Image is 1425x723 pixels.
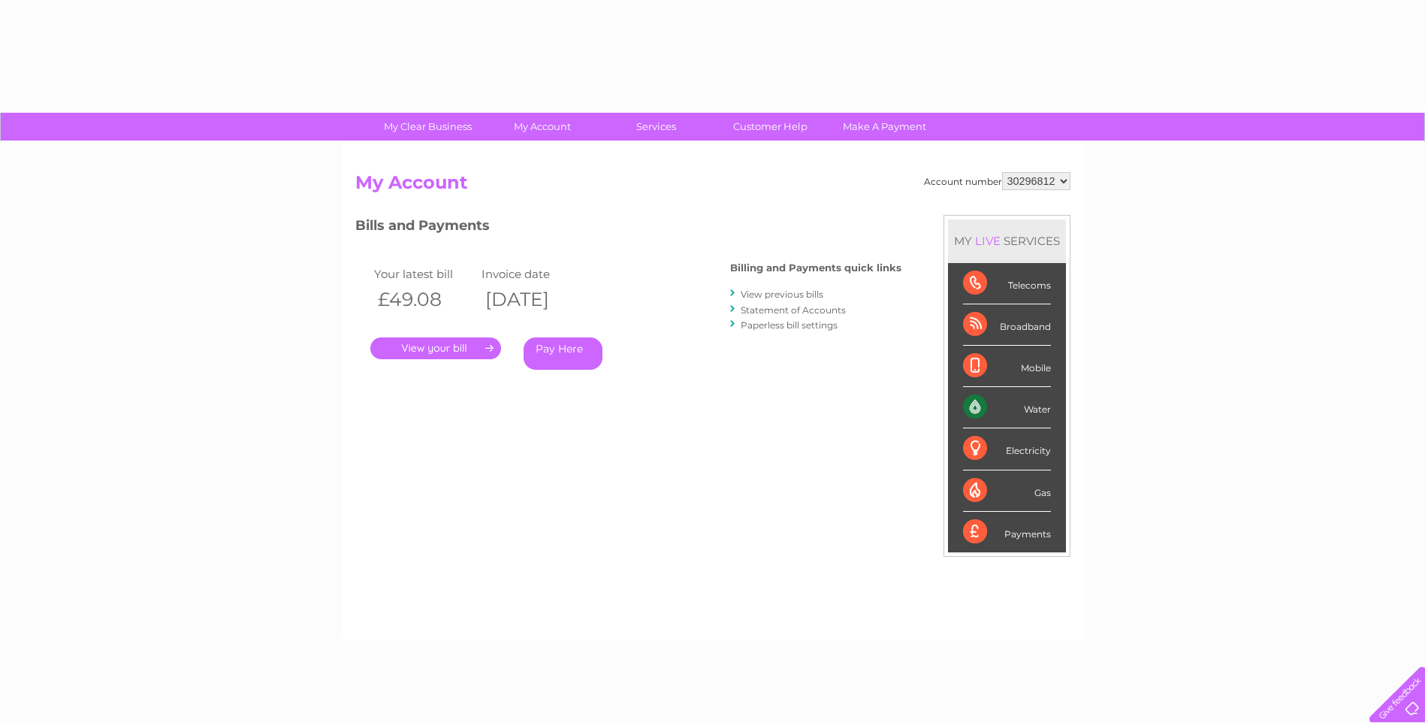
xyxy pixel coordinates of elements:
[823,113,946,141] a: Make A Payment
[741,289,823,300] a: View previous bills
[741,319,838,331] a: Paperless bill settings
[963,346,1051,387] div: Mobile
[594,113,718,141] a: Services
[963,512,1051,552] div: Payments
[355,172,1070,201] h2: My Account
[366,113,490,141] a: My Clear Business
[370,284,479,315] th: £49.08
[963,387,1051,428] div: Water
[370,337,501,359] a: .
[924,172,1070,190] div: Account number
[478,264,586,284] td: Invoice date
[478,284,586,315] th: [DATE]
[370,264,479,284] td: Your latest bill
[948,219,1066,262] div: MY SERVICES
[355,215,901,241] h3: Bills and Payments
[972,234,1004,248] div: LIVE
[963,470,1051,512] div: Gas
[741,304,846,316] a: Statement of Accounts
[524,337,602,370] a: Pay Here
[708,113,832,141] a: Customer Help
[963,428,1051,470] div: Electricity
[963,263,1051,304] div: Telecoms
[730,262,901,274] h4: Billing and Payments quick links
[963,304,1051,346] div: Broadband
[480,113,604,141] a: My Account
